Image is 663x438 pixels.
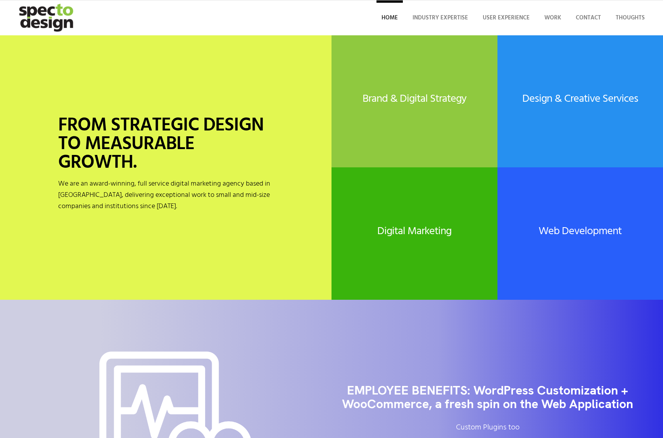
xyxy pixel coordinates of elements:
[616,13,645,23] span: Thoughts
[331,384,644,411] h3: EMPLOYEE BENEFITS: WordPress Customization + WooCommerce, a fresh spin on the Web Application
[376,0,403,35] a: Home
[58,178,273,212] p: We are an award-winning, full service digital marketing agency based in [GEOGRAPHIC_DATA], delive...
[13,0,81,35] img: specto-logo-2020
[539,0,566,35] a: Work
[331,226,497,238] h2: Digital Marketing
[407,0,473,35] a: Industry Expertise
[58,116,273,172] h1: FROM STRATEGIC DESIGN TO MEASURABLE GROWTH.
[483,13,530,23] span: User Experience
[576,13,601,23] span: Contact
[382,13,398,23] span: Home
[539,222,622,240] a: Web Development
[544,13,561,23] span: Work
[611,0,650,35] a: Thoughts
[571,0,606,35] a: Contact
[331,93,497,105] h2: Brand & Digital Strategy
[331,421,644,434] p: Custom Plugins too
[413,13,468,23] span: Industry Expertise
[478,0,535,35] a: User Experience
